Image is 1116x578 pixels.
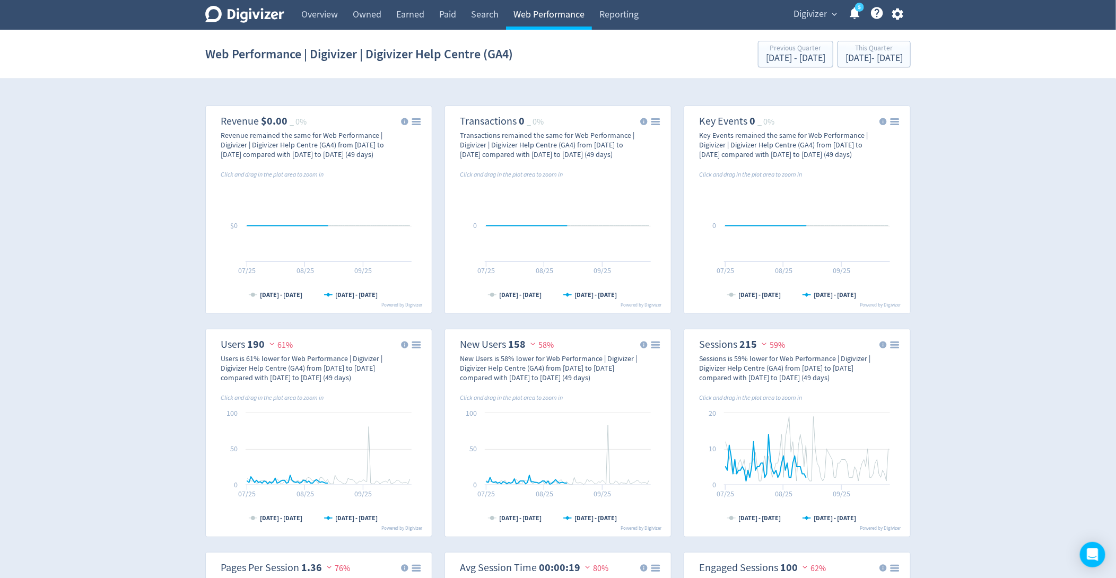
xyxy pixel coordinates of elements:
img: negative-performance.svg [267,340,277,348]
text: $0 [230,221,238,230]
strong: 100 [780,561,798,575]
text: 07/25 [717,266,735,275]
div: Previous Quarter [766,45,825,54]
span: Digivizer [794,6,827,23]
text: 09/25 [833,489,850,498]
text: 100 [466,408,477,418]
span: 59% [759,340,785,351]
text: [DATE] - [DATE] [499,291,542,299]
text: 08/25 [775,266,792,275]
button: This Quarter[DATE]- [DATE] [838,41,911,67]
text: [DATE] - [DATE] [814,291,856,299]
svg: Key Events 0 _ 0% [688,110,906,309]
text: 07/25 [717,489,735,498]
text: 08/25 [297,489,314,498]
dt: Sessions [699,338,737,351]
text: 50 [469,444,477,453]
text: 08/25 [297,266,314,275]
text: 0 [234,480,238,489]
text: 0 [473,480,477,489]
text: [DATE] - [DATE] [738,514,781,522]
div: New Users is 58% lower for Web Performance | Digivizer | Digivizer Help Centre (GA4) from [DATE] ... [460,354,643,382]
text: 09/25 [594,266,611,275]
text: [DATE] - [DATE] [335,514,378,522]
img: negative-performance.svg [582,563,593,571]
text: Powered by Digivizer [621,525,662,531]
text: Powered by Digivizer [621,302,662,308]
strong: 00:00:19 [539,561,580,575]
dt: Pages Per Session [221,561,299,574]
dt: Users [221,338,245,351]
div: Revenue remained the same for Web Performance | Digivizer | Digivizer Help Centre (GA4) from [DAT... [221,130,404,159]
span: _ 0% [527,117,544,127]
strong: 0 [749,114,755,128]
dt: Revenue [221,115,259,128]
img: negative-performance.svg [528,340,538,348]
text: 09/25 [594,489,611,498]
text: Powered by Digivizer [860,525,901,531]
i: Click and drag in the plot area to zoom in [460,170,563,179]
i: Click and drag in the plot area to zoom in [699,170,802,179]
text: 10 [709,444,716,453]
svg: Revenue $0.00 _ 0% [210,110,428,309]
div: [DATE] - [DATE] [766,54,825,63]
text: 100 [226,408,238,418]
text: 0 [712,221,716,230]
text: [DATE] - [DATE] [814,514,856,522]
img: negative-performance.svg [800,563,810,571]
dt: Transactions [460,115,517,128]
svg: Transactions 0 _ 0% [449,110,667,309]
div: Open Intercom Messenger [1080,542,1105,567]
text: Powered by Digivizer [860,302,901,308]
div: This Quarter [845,45,903,54]
div: Key Events remained the same for Web Performance | Digivizer | Digivizer Help Centre (GA4) from [... [699,130,883,159]
text: 0 [473,221,477,230]
text: 08/25 [536,489,553,498]
img: negative-performance.svg [324,563,335,571]
img: negative-performance.svg [759,340,770,348]
span: _ 0% [290,117,307,127]
strong: $0.00 [261,114,287,128]
strong: 215 [739,337,757,352]
text: 07/25 [478,266,495,275]
h1: Web Performance | Digivizer | Digivizer Help Centre (GA4) [205,37,513,71]
text: Powered by Digivizer [381,525,423,531]
span: 76% [324,563,350,574]
div: [DATE] - [DATE] [845,54,903,63]
span: 80% [582,563,608,574]
svg: Users 190 61% [210,334,428,532]
text: 09/25 [833,266,850,275]
button: Digivizer [790,6,840,23]
text: 0 [712,480,716,489]
dt: Avg Session Time [460,561,537,574]
text: 07/25 [239,489,256,498]
text: 08/25 [775,489,792,498]
text: 20 [709,408,716,418]
text: [DATE] - [DATE] [499,514,542,522]
svg: Sessions 215 59% [688,334,906,532]
dt: New Users [460,338,506,351]
text: [DATE] - [DATE] [738,291,781,299]
strong: 158 [508,337,526,352]
text: 09/25 [354,489,372,498]
dt: Key Events [699,115,747,128]
text: [DATE] - [DATE] [260,291,302,299]
div: Transactions remained the same for Web Performance | Digivizer | Digivizer Help Centre (GA4) from... [460,130,643,159]
i: Click and drag in the plot area to zoom in [221,170,324,179]
text: 5 [858,4,861,11]
button: Previous Quarter[DATE] - [DATE] [758,41,833,67]
strong: 1.36 [301,561,322,575]
text: 07/25 [239,266,256,275]
i: Click and drag in the plot area to zoom in [221,393,324,402]
text: [DATE] - [DATE] [335,291,378,299]
span: _ 0% [757,117,774,127]
dt: Engaged Sessions [699,561,778,574]
text: [DATE] - [DATE] [574,514,617,522]
strong: 0 [519,114,525,128]
text: Powered by Digivizer [381,302,423,308]
i: Click and drag in the plot area to zoom in [460,393,563,402]
text: 50 [230,444,238,453]
text: 09/25 [354,266,372,275]
div: Sessions is 59% lower for Web Performance | Digivizer | Digivizer Help Centre (GA4) from [DATE] t... [699,354,883,382]
text: [DATE] - [DATE] [260,514,302,522]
